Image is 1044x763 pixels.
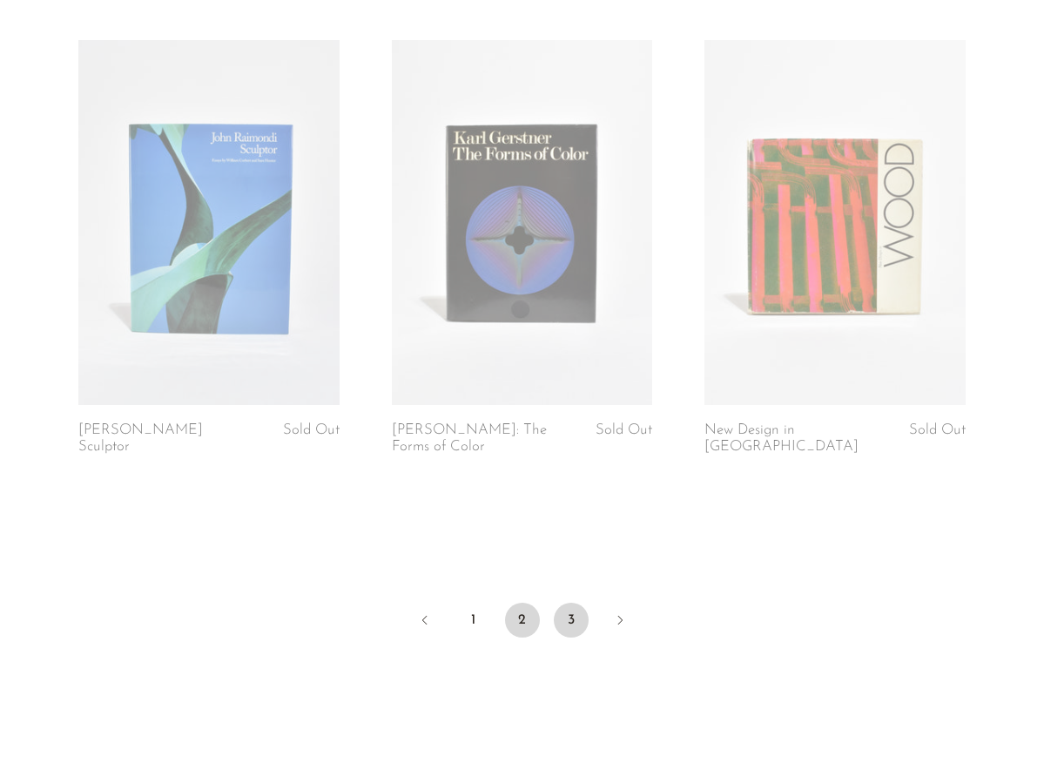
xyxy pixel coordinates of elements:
[392,422,564,455] a: [PERSON_NAME]: The Forms of Color
[505,603,540,638] span: 2
[596,422,652,437] span: Sold Out
[704,422,877,455] a: New Design in [GEOGRAPHIC_DATA]
[909,422,966,437] span: Sold Out
[456,603,491,638] a: 1
[407,603,442,641] a: Previous
[78,422,251,455] a: [PERSON_NAME] Sculptor
[283,422,340,437] span: Sold Out
[554,603,589,638] a: 3
[603,603,637,641] a: Next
